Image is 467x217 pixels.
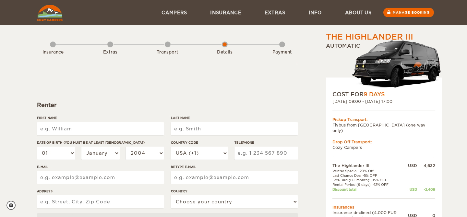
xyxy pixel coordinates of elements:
td: Flybus from [GEOGRAPHIC_DATA] (one way only) [332,122,435,133]
label: E-mail [37,164,164,169]
div: Transport [150,49,186,55]
td: Winter Special -20% Off [332,169,408,173]
div: Pickup Transport: [332,117,435,122]
a: Cookie settings [6,201,20,210]
div: The Highlander III [326,31,413,42]
div: 4,632 [417,163,435,168]
td: Rental Period (9 days): -12% OFF [332,182,408,187]
input: e.g. 1 234 567 890 [234,147,298,160]
label: Date of birth (You must be at least [DEMOGRAPHIC_DATA]) [37,140,164,145]
td: Discount total [332,187,408,192]
img: stor-langur-4.png [352,37,442,90]
label: Retype E-mail [171,164,298,169]
input: e.g. example@example.com [37,171,164,184]
div: Payment [264,49,300,55]
a: Manage booking [383,8,434,17]
div: Drop Off Transport: [332,139,435,145]
div: [DATE] 09:00 - [DATE] 17:00 [332,99,435,104]
td: Cozy Campers [332,145,435,150]
div: Renter [37,101,298,109]
div: Insurance [35,49,71,55]
div: USD [408,187,417,192]
td: Last Chance Deal -5% OFF [332,173,408,178]
label: First Name [37,115,164,120]
span: 9 Days [364,91,385,98]
input: e.g. William [37,122,164,135]
div: Automatic [326,42,442,90]
label: Country Code [171,140,228,145]
div: COST FOR [332,90,435,98]
input: e.g. Smith [171,122,298,135]
div: Extras [92,49,128,55]
div: -2,409 [417,187,435,192]
label: Last Name [171,115,298,120]
td: Insurances [332,204,435,210]
div: Details [207,49,243,55]
td: Late Bird (0-1 month): -15% OFF [332,178,408,182]
img: Cozy Campers [37,5,63,21]
label: Address [37,189,164,194]
label: Telephone [234,140,298,145]
div: USD [408,163,417,168]
label: Country [171,189,298,194]
input: e.g. example@example.com [171,171,298,184]
td: The Highlander III [332,163,408,168]
input: e.g. Street, City, Zip Code [37,195,164,208]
